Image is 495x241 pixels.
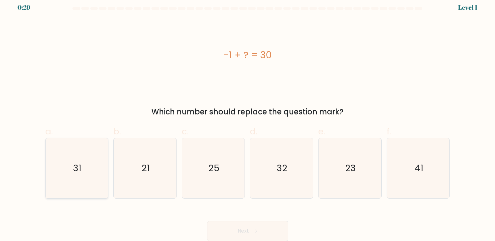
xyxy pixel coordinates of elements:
[387,125,391,137] span: f.
[49,106,446,118] div: Which number should replace the question mark?
[318,125,325,137] span: e.
[113,125,121,137] span: b.
[345,162,356,175] text: 23
[277,162,288,175] text: 32
[45,125,53,137] span: a.
[250,125,257,137] span: d.
[415,162,423,175] text: 41
[73,162,82,175] text: 31
[458,3,478,12] div: Level 1
[207,221,288,241] button: Next
[182,125,189,137] span: c.
[141,162,150,175] text: 21
[17,3,30,12] div: 0:29
[208,162,220,175] text: 25
[45,48,450,62] div: -1 + ? = 30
